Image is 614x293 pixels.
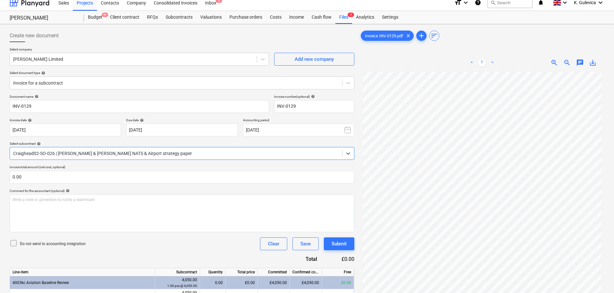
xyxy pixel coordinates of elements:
[274,100,354,113] input: Invoice number
[266,11,285,24] a: Costs
[226,276,258,289] div: £0.00
[478,59,486,67] a: Page 1 is your current page
[310,95,315,98] span: help
[226,268,258,276] div: Total price
[143,11,162,24] a: RFQs
[196,11,226,24] a: Valuations
[10,100,269,113] input: Document name
[582,262,614,293] iframe: Chat Widget
[274,53,354,66] button: Add new company
[322,276,354,289] div: £0.00
[10,95,269,99] div: Document name
[352,11,378,24] a: Analytics
[20,241,86,247] p: Do not send to accounting integration
[322,268,354,276] div: Free
[290,276,322,289] div: £4,050.00
[36,142,41,146] span: help
[139,118,144,122] span: help
[40,71,45,75] span: help
[335,11,352,24] a: Files1
[13,280,69,285] span: 4003kc Aviation Baseline Review
[589,59,597,67] span: save_alt
[243,124,354,136] button: [DATE]
[162,11,196,24] a: Subcontracts
[430,32,438,40] span: sort
[361,33,407,38] span: Invoice INV-0129.pdf
[418,32,425,40] span: add
[203,276,223,289] div: 0.00
[65,189,70,193] span: help
[300,240,311,248] div: Save
[10,165,354,170] p: Invoice total amount (net cost, optional)
[27,118,32,122] span: help
[84,11,106,24] div: Budget
[200,268,226,276] div: Quantity
[324,237,354,250] button: Submit
[258,276,290,289] div: £4,050.00
[10,71,354,75] div: Select document type
[335,11,352,24] div: Files
[285,11,308,24] a: Income
[126,118,238,122] div: Due date
[243,118,354,124] p: Accounting period
[10,118,121,122] div: Invoice date
[292,237,319,250] button: Save
[10,15,76,22] div: [PERSON_NAME]
[10,171,354,184] input: Invoice total amount (net cost, optional)
[271,255,327,263] div: Total
[361,31,414,41] div: Invoice INV-0129.pdf
[268,240,279,248] div: Clear
[10,142,354,146] div: Select subcontract
[563,59,571,67] span: zoom_out
[295,55,334,63] div: Add new company
[10,124,121,136] input: Invoice date not specified
[158,277,197,289] div: 4,050.00
[308,11,335,24] a: Cash flow
[10,47,269,53] p: Select company
[10,268,155,276] div: Line-item
[489,59,496,67] a: Next page
[10,189,354,193] div: Comment for the accountant (optional)
[468,59,476,67] a: Previous page
[290,268,322,276] div: Confirmed costs
[260,237,287,250] button: Clear
[33,95,39,98] span: help
[576,59,584,67] span: chat
[348,13,354,17] span: 1
[10,32,59,40] span: Create new document
[550,59,558,67] span: zoom_in
[332,240,347,248] div: Submit
[378,11,402,24] a: Settings
[102,13,108,17] span: 9+
[404,32,412,40] span: clear
[258,268,290,276] div: Committed
[327,255,354,263] div: £0.00
[274,95,354,99] div: Invoice number (optional)
[167,284,197,288] small: 1.00 pcs @ 4,050.00
[126,124,238,136] input: Due date not specified
[106,11,143,24] a: Client contract
[155,268,200,276] div: Subcontract
[84,11,106,24] a: Budget9+
[226,11,266,24] a: Purchase orders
